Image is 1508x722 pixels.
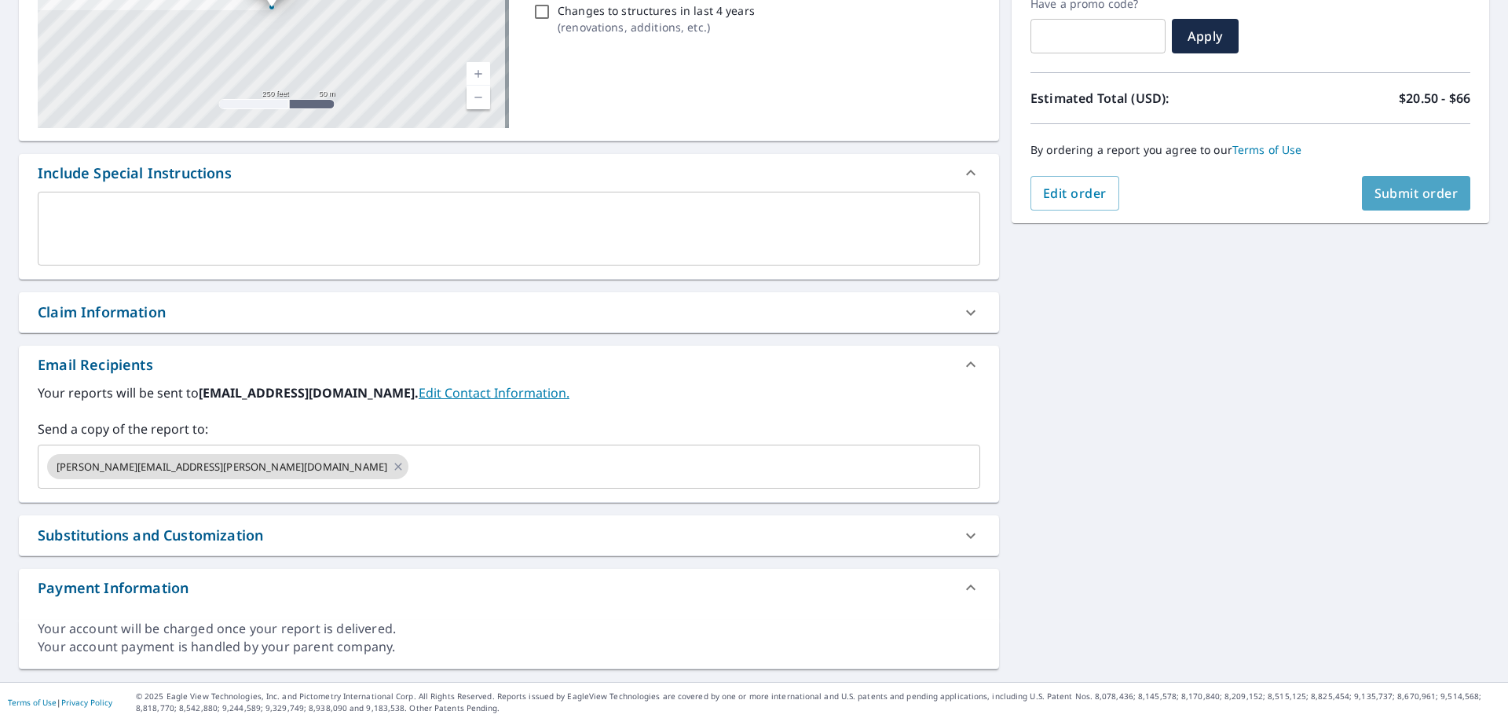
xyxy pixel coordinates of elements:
[47,460,397,475] span: [PERSON_NAME][EMAIL_ADDRESS][PERSON_NAME][DOMAIN_NAME]
[38,163,232,184] div: Include Special Instructions
[1362,176,1471,211] button: Submit order
[558,19,755,35] p: ( renovations, additions, etc. )
[558,2,755,19] p: Changes to structures in last 4 years
[19,292,999,332] div: Claim Information
[61,697,112,708] a: Privacy Policy
[8,698,112,707] p: |
[19,569,999,607] div: Payment Information
[38,620,980,638] div: Your account will be charged once your report is delivered.
[199,384,419,401] b: [EMAIL_ADDRESS][DOMAIN_NAME].
[1043,185,1107,202] span: Edit order
[1172,19,1239,53] button: Apply
[1374,185,1459,202] span: Submit order
[47,454,408,479] div: [PERSON_NAME][EMAIL_ADDRESS][PERSON_NAME][DOMAIN_NAME]
[38,638,980,656] div: Your account payment is handled by your parent company.
[1399,89,1470,108] p: $20.50 - $66
[38,302,166,323] div: Claim Information
[467,62,490,86] a: Current Level 17, Zoom In
[419,384,569,401] a: EditContactInfo
[38,577,188,599] div: Payment Information
[1232,142,1302,157] a: Terms of Use
[38,525,263,546] div: Substitutions and Customization
[1030,89,1250,108] p: Estimated Total (USD):
[136,691,1500,714] p: © 2025 Eagle View Technologies, Inc. and Pictometry International Corp. All Rights Reserved. Repo...
[38,354,153,376] div: Email Recipients
[8,697,57,708] a: Terms of Use
[19,346,999,383] div: Email Recipients
[38,420,980,438] label: Send a copy of the report to:
[1030,143,1470,157] p: By ordering a report you agree to our
[38,383,980,402] label: Your reports will be sent to
[1184,27,1226,45] span: Apply
[467,86,490,109] a: Current Level 17, Zoom Out
[19,515,999,555] div: Substitutions and Customization
[19,154,999,192] div: Include Special Instructions
[1030,176,1119,211] button: Edit order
